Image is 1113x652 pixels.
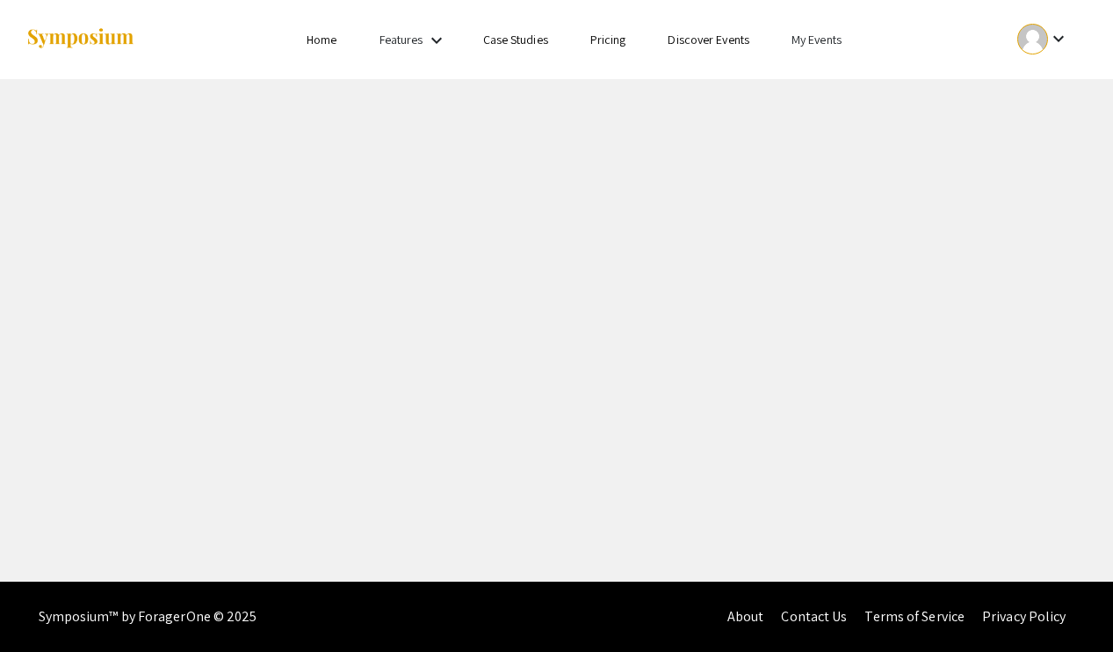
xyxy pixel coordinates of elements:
[379,32,423,47] a: Features
[25,27,135,51] img: Symposium by ForagerOne
[999,19,1088,59] button: Expand account dropdown
[590,32,626,47] a: Pricing
[727,607,764,626] a: About
[864,607,965,626] a: Terms of Service
[982,607,1066,626] a: Privacy Policy
[781,607,847,626] a: Contact Us
[39,582,257,652] div: Symposium™ by ForagerOne © 2025
[426,30,447,51] mat-icon: Expand Features list
[668,32,749,47] a: Discover Events
[791,32,842,47] a: My Events
[483,32,548,47] a: Case Studies
[307,32,336,47] a: Home
[1048,28,1069,49] mat-icon: Expand account dropdown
